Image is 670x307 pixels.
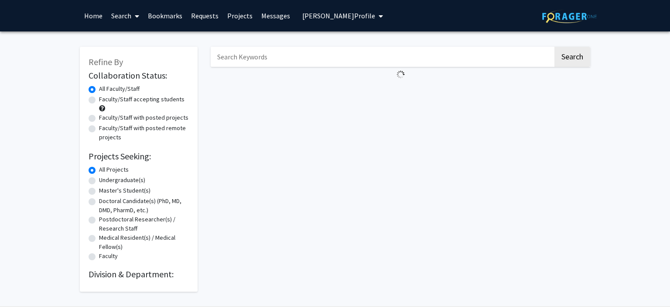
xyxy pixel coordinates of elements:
label: Faculty/Staff accepting students [99,95,185,104]
img: ForagerOne Logo [542,10,597,23]
input: Search Keywords [211,47,553,67]
span: [PERSON_NAME] Profile [302,11,375,20]
a: Projects [223,0,257,31]
label: Faculty/Staff with posted projects [99,113,188,122]
label: Medical Resident(s) / Medical Fellow(s) [99,233,189,252]
button: Search [554,47,590,67]
label: Faculty [99,252,118,261]
nav: Page navigation [211,82,590,102]
label: Doctoral Candidate(s) (PhD, MD, DMD, PharmD, etc.) [99,197,189,215]
h2: Projects Seeking: [89,151,189,162]
a: Messages [257,0,294,31]
img: Loading [393,67,408,82]
label: All Faculty/Staff [99,84,140,93]
label: Faculty/Staff with posted remote projects [99,124,189,142]
label: Postdoctoral Researcher(s) / Research Staff [99,215,189,233]
a: Home [80,0,107,31]
label: Undergraduate(s) [99,176,145,185]
h2: Division & Department: [89,269,189,279]
label: Master's Student(s) [99,186,150,195]
label: All Projects [99,165,129,174]
a: Search [107,0,144,31]
a: Bookmarks [144,0,187,31]
a: Requests [187,0,223,31]
h2: Collaboration Status: [89,70,189,81]
span: Refine By [89,56,123,67]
